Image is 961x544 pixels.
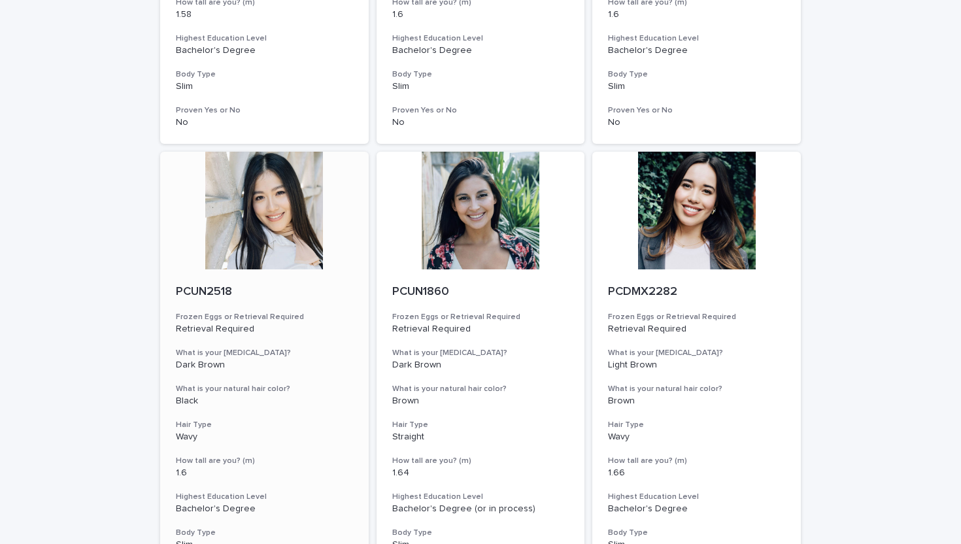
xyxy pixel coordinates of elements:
[392,69,569,80] h3: Body Type
[608,432,785,443] p: Wavy
[608,503,785,515] p: Bachelor's Degree
[392,45,569,56] p: Bachelor's Degree
[392,285,569,299] p: PCUN1860
[608,528,785,538] h3: Body Type
[176,503,353,515] p: Bachelor's Degree
[608,285,785,299] p: PCDMX2282
[608,467,785,479] p: 1.66
[392,384,569,394] h3: What is your natural hair color?
[608,456,785,466] h3: How tall are you? (m)
[608,117,785,128] p: No
[392,33,569,44] h3: Highest Education Level
[176,420,353,430] h3: Hair Type
[176,467,353,479] p: 1.6
[608,420,785,430] h3: Hair Type
[176,396,353,407] p: Black
[176,9,353,20] p: 1.58
[392,9,569,20] p: 1.6
[176,69,353,80] h3: Body Type
[608,69,785,80] h3: Body Type
[176,348,353,358] h3: What is your [MEDICAL_DATA]?
[392,396,569,407] p: Brown
[392,492,569,502] h3: Highest Education Level
[176,285,353,299] p: PCUN2518
[392,503,569,515] p: Bachelor's Degree (or in process)
[176,492,353,502] h3: Highest Education Level
[176,105,353,116] h3: Proven Yes or No
[392,324,569,335] p: Retrieval Required
[392,467,569,479] p: 1.64
[608,81,785,92] p: Slim
[608,33,785,44] h3: Highest Education Level
[392,105,569,116] h3: Proven Yes or No
[392,420,569,430] h3: Hair Type
[176,432,353,443] p: Wavy
[392,432,569,443] p: Straight
[608,324,785,335] p: Retrieval Required
[392,348,569,358] h3: What is your [MEDICAL_DATA]?
[176,45,353,56] p: Bachelor's Degree
[608,396,785,407] p: Brown
[392,117,569,128] p: No
[608,105,785,116] h3: Proven Yes or No
[608,348,785,358] h3: What is your [MEDICAL_DATA]?
[392,312,569,322] h3: Frozen Eggs or Retrieval Required
[176,528,353,538] h3: Body Type
[176,324,353,335] p: Retrieval Required
[176,456,353,466] h3: How tall are you? (m)
[608,492,785,502] h3: Highest Education Level
[608,360,785,371] p: Light Brown
[392,456,569,466] h3: How tall are you? (m)
[176,81,353,92] p: Slim
[176,33,353,44] h3: Highest Education Level
[392,81,569,92] p: Slim
[392,360,569,371] p: Dark Brown
[608,9,785,20] p: 1.6
[176,360,353,371] p: Dark Brown
[176,117,353,128] p: No
[392,528,569,538] h3: Body Type
[608,312,785,322] h3: Frozen Eggs or Retrieval Required
[176,384,353,394] h3: What is your natural hair color?
[608,45,785,56] p: Bachelor's Degree
[176,312,353,322] h3: Frozen Eggs or Retrieval Required
[608,384,785,394] h3: What is your natural hair color?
